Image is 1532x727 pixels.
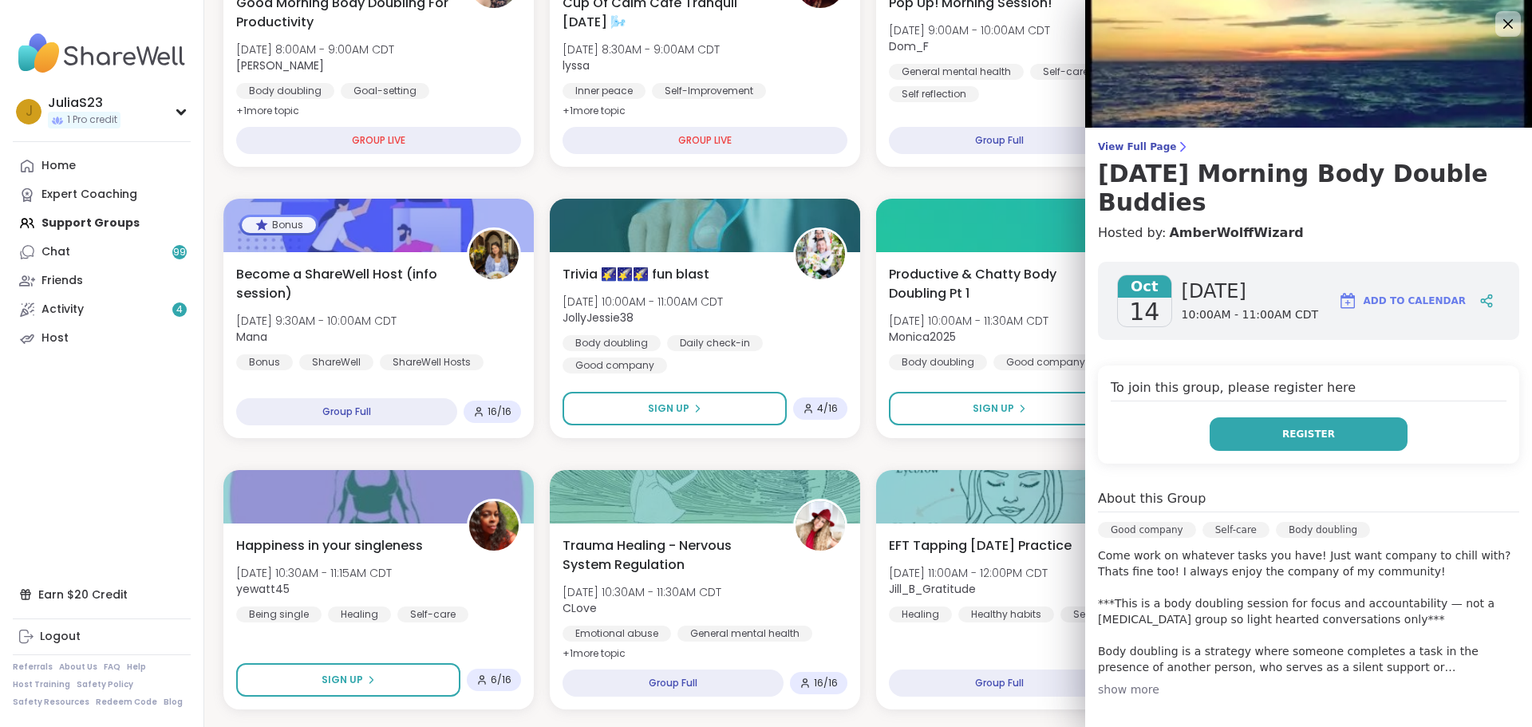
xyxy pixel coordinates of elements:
[13,324,191,353] a: Host
[1098,522,1196,538] div: Good company
[26,101,33,122] span: J
[1338,291,1357,310] img: ShareWell Logomark
[563,335,661,351] div: Body doubling
[563,57,590,73] b: lyssa
[41,330,69,346] div: Host
[469,230,519,279] img: Mana
[1111,378,1506,401] h4: To join this group, please register here
[77,679,133,690] a: Safety Policy
[563,584,721,600] span: [DATE] 10:30AM - 11:30AM CDT
[236,398,457,425] div: Group Full
[41,244,70,260] div: Chat
[1331,282,1473,320] button: Add to Calendar
[889,38,929,54] b: Dom_F
[889,670,1110,697] div: Group Full
[322,673,363,687] span: Sign Up
[889,127,1110,154] div: Group Full
[648,401,689,416] span: Sign Up
[563,626,671,642] div: Emotional abuse
[41,187,137,203] div: Expert Coaching
[652,83,766,99] div: Self-Improvement
[164,697,183,708] a: Blog
[796,501,845,551] img: CLove
[236,329,267,345] b: Mana
[341,83,429,99] div: Goal-setting
[236,663,460,697] button: Sign Up
[469,501,519,551] img: yewatt45
[1169,223,1303,243] a: AmberWolffWizard
[104,662,120,673] a: FAQ
[958,606,1054,622] div: Healthy habits
[889,536,1072,555] span: EFT Tapping [DATE] Practice
[1118,275,1171,298] span: Oct
[889,581,976,597] b: Jill_B_Gratitude
[13,679,70,690] a: Host Training
[236,57,324,73] b: [PERSON_NAME]
[236,313,397,329] span: [DATE] 9:30AM - 10:00AM CDT
[13,26,191,81] img: ShareWell Nav Logo
[48,94,120,112] div: JuliaS23
[563,127,847,154] div: GROUP LIVE
[236,265,449,303] span: Become a ShareWell Host (info session)
[173,246,186,259] span: 99
[889,265,1102,303] span: Productive & Chatty Body Doubling Pt 1
[1098,223,1519,243] h4: Hosted by:
[889,313,1048,329] span: [DATE] 10:00AM - 11:30AM CDT
[41,302,84,318] div: Activity
[1210,417,1408,451] button: Register
[41,158,76,174] div: Home
[889,565,1048,581] span: [DATE] 11:00AM - 12:00PM CDT
[1098,160,1519,217] h3: [DATE] Morning Body Double Buddies
[563,392,787,425] button: Sign Up
[1276,522,1370,538] div: Body doubling
[1098,140,1519,153] span: View Full Page
[299,354,373,370] div: ShareWell
[13,622,191,651] a: Logout
[1202,522,1269,538] div: Self-care
[889,86,979,102] div: Self reflection
[13,697,89,708] a: Safety Resources
[236,354,293,370] div: Bonus
[236,83,334,99] div: Body doubling
[242,217,316,233] div: Bonus
[236,565,392,581] span: [DATE] 10:30AM - 11:15AM CDT
[973,401,1014,416] span: Sign Up
[677,626,812,642] div: General mental health
[563,358,667,373] div: Good company
[1060,606,1131,622] div: Self-care
[236,581,290,597] b: yewatt45
[1098,682,1519,697] div: show more
[817,402,838,415] span: 4 / 16
[13,267,191,295] a: Friends
[889,22,1050,38] span: [DATE] 9:00AM - 10:00AM CDT
[1282,427,1335,441] span: Register
[993,354,1098,370] div: Good company
[889,354,987,370] div: Body doubling
[96,697,157,708] a: Redeem Code
[563,265,709,284] span: Trivia 🌠🌠🌠 fun blast
[1030,64,1101,80] div: Self-care
[563,294,723,310] span: [DATE] 10:00AM - 11:00AM CDT
[563,536,776,575] span: Trauma Healing - Nervous System Regulation
[814,677,838,689] span: 16 / 16
[236,606,322,622] div: Being single
[1364,294,1466,308] span: Add to Calendar
[13,295,191,324] a: Activity4
[380,354,484,370] div: ShareWell Hosts
[563,83,646,99] div: Inner peace
[1098,547,1519,675] p: Come work on whatever tasks you have! Just want company to chill with? Thats fine too! I always e...
[67,113,117,127] span: 1 Pro credit
[889,606,952,622] div: Healing
[13,238,191,267] a: Chat99
[328,606,391,622] div: Healing
[563,670,784,697] div: Group Full
[796,230,845,279] img: JollyJessie38
[491,674,511,686] span: 6 / 16
[13,152,191,180] a: Home
[236,536,423,555] span: Happiness in your singleness
[236,41,394,57] span: [DATE] 8:00AM - 9:00AM CDT
[488,405,511,418] span: 16 / 16
[563,310,634,326] b: JollyJessie38
[13,180,191,209] a: Expert Coaching
[563,600,597,616] b: CLove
